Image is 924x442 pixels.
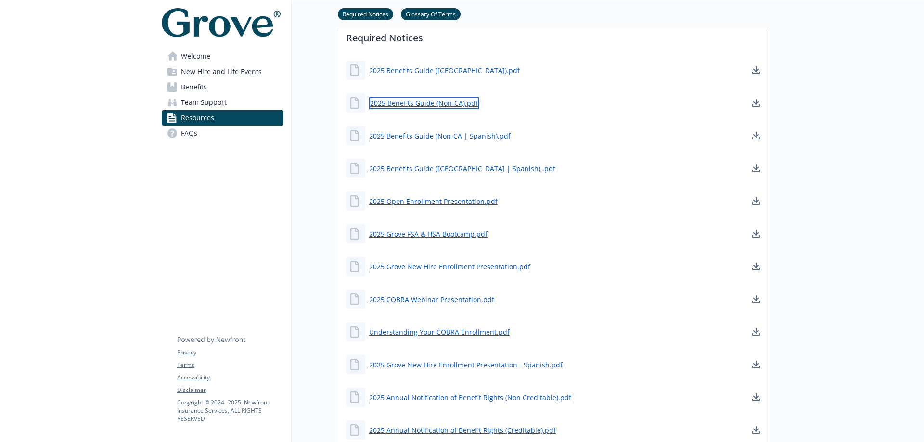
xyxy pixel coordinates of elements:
a: 2025 Benefits Guide (Non-CA).pdf [369,97,479,109]
a: download document [750,97,762,109]
a: 2025 COBRA Webinar Presentation.pdf [369,294,494,304]
span: Resources [181,110,214,126]
a: download document [750,359,762,370]
span: Team Support [181,95,227,110]
a: download document [750,261,762,272]
a: 2025 Benefits Guide ([GEOGRAPHIC_DATA] | Spanish) .pdf [369,164,555,174]
a: download document [750,228,762,240]
p: Copyright © 2024 - 2025 , Newfront Insurance Services, ALL RIGHTS RESERVED [177,398,283,423]
a: Welcome [162,49,283,64]
a: 2025 Annual Notification of Benefit Rights (Non Creditable).pdf [369,392,571,403]
a: 2025 Grove FSA & HSA Bootcamp.pdf [369,229,488,239]
a: Glossary Of Terms [401,9,461,18]
a: download document [750,326,762,338]
a: 2025 Grove New Hire Enrollment Presentation.pdf [369,262,530,272]
a: Required Notices [338,9,393,18]
a: Privacy [177,348,283,357]
a: Accessibility [177,373,283,382]
a: download document [750,163,762,174]
span: Welcome [181,49,210,64]
a: download document [750,391,762,403]
a: download document [750,64,762,76]
span: New Hire and Life Events [181,64,262,79]
a: 2025 Open Enrollment Presentation.pdf [369,196,498,206]
a: 2025 Benefits Guide (Non-CA | Spanish).pdf [369,131,511,141]
a: FAQs [162,126,283,141]
span: FAQs [181,126,197,141]
a: Benefits [162,79,283,95]
a: Resources [162,110,283,126]
a: download document [750,424,762,436]
a: Team Support [162,95,283,110]
a: download document [750,130,762,141]
a: 2025 Annual Notification of Benefit Rights (Creditable).pdf [369,425,556,435]
a: 2025 Grove New Hire Enrollment Presentation - Spanish.pdf [369,360,563,370]
p: Required Notices [338,17,770,53]
a: 2025 Benefits Guide ([GEOGRAPHIC_DATA]).pdf [369,65,520,76]
span: Benefits [181,79,207,95]
a: New Hire and Life Events [162,64,283,79]
a: download document [750,293,762,305]
a: Terms [177,361,283,369]
a: Understanding Your COBRA Enrollment.pdf [369,327,510,337]
a: download document [750,195,762,207]
a: Disclaimer [177,386,283,394]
